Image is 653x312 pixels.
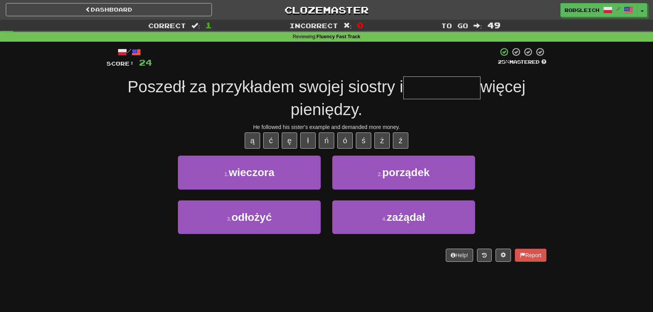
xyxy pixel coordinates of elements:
[357,20,364,30] span: 0
[224,171,229,177] small: 1 .
[316,34,360,39] strong: Fluency Fast Track
[178,200,321,234] button: 3.odłożyć
[441,22,468,29] span: To go
[205,20,212,30] span: 1
[474,22,482,29] span: :
[227,216,232,222] small: 3 .
[487,20,501,30] span: 49
[374,132,390,149] button: ż
[498,59,509,65] span: 25 %
[515,249,546,262] button: Report
[332,200,475,234] button: 4.zażądał
[337,132,353,149] button: ó
[191,22,200,29] span: :
[565,7,599,14] span: RobGleich
[107,47,152,57] div: /
[393,132,408,149] button: ź
[107,60,134,67] span: Score:
[139,58,152,67] span: 24
[245,132,260,149] button: ą
[378,171,382,177] small: 2 .
[229,166,274,178] span: wieczora
[232,211,272,223] span: odłożyć
[282,132,297,149] button: ę
[387,211,425,223] span: zażądał
[319,132,334,149] button: ń
[300,132,316,149] button: ł
[263,132,279,149] button: ć
[332,156,475,189] button: 2.porządek
[291,78,526,119] span: więcej pieniędzy.
[343,22,352,29] span: :
[107,123,546,131] div: He followed his sister's example and demanded more money.
[178,156,321,189] button: 1.wieczora
[560,3,638,17] a: RobGleich /
[382,166,430,178] span: porządek
[6,3,212,16] a: Dashboard
[148,22,186,29] span: Correct
[223,3,430,17] a: Clozemaster
[477,249,492,262] button: Round history (alt+y)
[498,59,546,66] div: Mastered
[356,132,371,149] button: ś
[616,6,620,12] span: /
[382,216,387,222] small: 4 .
[446,249,473,262] button: Help!
[289,22,338,29] span: Incorrect
[128,78,403,96] span: Poszedł za przykładem swojej siostry i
